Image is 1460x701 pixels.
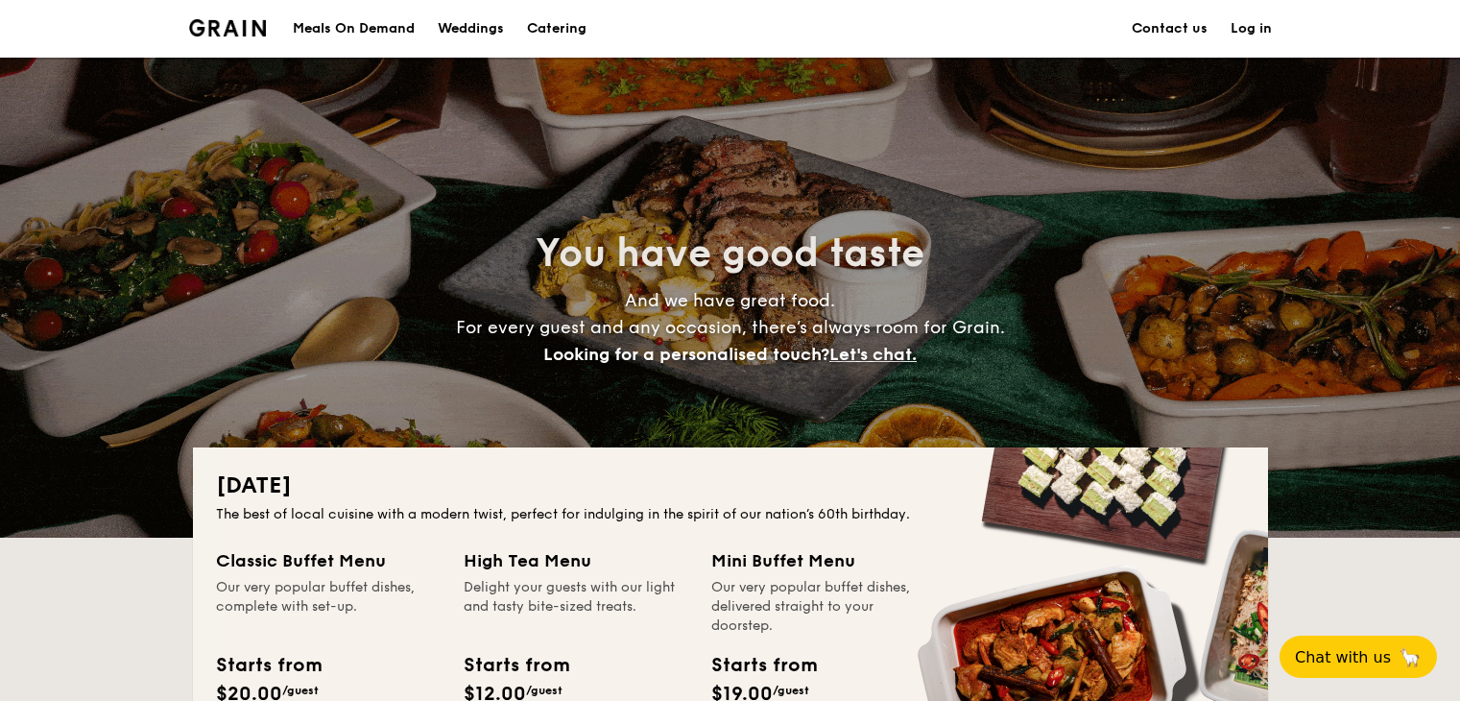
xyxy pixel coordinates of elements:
[216,578,441,636] div: Our very popular buffet dishes, complete with set-up.
[1280,636,1437,678] button: Chat with us🦙
[1295,648,1391,666] span: Chat with us
[543,344,829,365] span: Looking for a personalised touch?
[189,19,267,36] img: Grain
[216,471,1245,501] h2: [DATE]
[773,684,809,697] span: /guest
[711,547,936,574] div: Mini Buffet Menu
[829,344,917,365] span: Let's chat.
[282,684,319,697] span: /guest
[464,578,688,636] div: Delight your guests with our light and tasty bite-sized treats.
[216,505,1245,524] div: The best of local cuisine with a modern twist, perfect for indulging in the spirit of our nation’...
[216,651,321,680] div: Starts from
[456,290,1005,365] span: And we have great food. For every guest and any occasion, there’s always room for Grain.
[464,651,568,680] div: Starts from
[464,547,688,574] div: High Tea Menu
[526,684,562,697] span: /guest
[189,19,267,36] a: Logotype
[711,651,816,680] div: Starts from
[216,547,441,574] div: Classic Buffet Menu
[1399,646,1422,668] span: 🦙
[536,230,924,277] span: You have good taste
[711,578,936,636] div: Our very popular buffet dishes, delivered straight to your doorstep.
